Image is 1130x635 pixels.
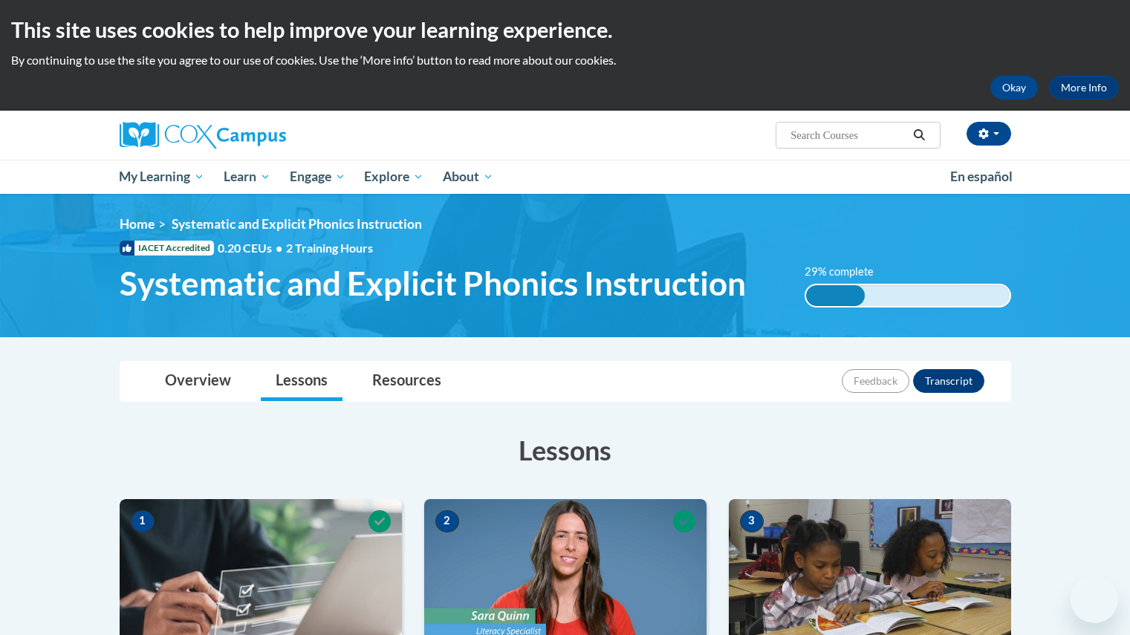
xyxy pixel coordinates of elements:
[435,510,459,533] span: 2
[11,15,1119,45] h2: This site uses cookies to help improve your learning experience.
[261,362,342,401] a: Lessons
[789,126,908,144] input: Search Courses
[967,122,1011,146] button: Account Settings
[119,168,204,186] span: My Learning
[740,510,764,533] span: 3
[131,510,155,533] span: 1
[443,168,493,186] span: About
[913,369,984,393] button: Transcript
[120,122,402,149] a: Cox Campus
[276,241,282,255] span: •
[120,241,214,255] span: IACET Accredited
[110,160,215,194] a: My Learning
[842,369,909,393] button: Feedback
[97,160,1033,194] div: Main menu
[357,362,456,401] a: Resources
[120,432,1011,469] h3: Lessons
[150,362,246,401] a: Overview
[990,76,1038,100] button: Okay
[908,126,930,144] button: Search
[224,168,270,186] span: Learn
[805,264,890,280] label: 29% complete
[120,264,746,303] span: Systematic and Explicit Phonics Instruction
[1071,576,1118,623] iframe: Button to launch messaging window
[120,122,286,149] img: Cox Campus
[354,160,433,194] a: Explore
[280,160,355,194] a: Engage
[941,161,1022,192] a: En español
[364,168,423,186] span: Explore
[433,160,503,194] a: About
[290,168,345,186] span: Engage
[806,285,865,306] div: 29% complete
[120,216,155,232] a: Home
[218,240,286,256] span: 0.20 CEUs
[11,52,1119,68] p: By continuing to use the site you agree to our use of cookies. Use the ‘More info’ button to read...
[1049,76,1119,100] a: More Info
[214,160,280,194] a: Learn
[172,216,422,232] span: Systematic and Explicit Phonics Instruction
[950,169,1013,184] span: En español
[286,241,373,255] span: 2 Training Hours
